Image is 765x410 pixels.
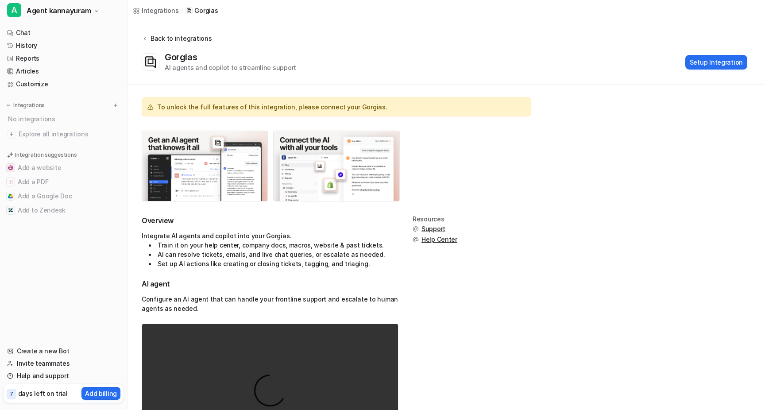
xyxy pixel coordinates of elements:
[4,203,124,217] button: Add to ZendeskAdd to Zendesk
[298,103,387,111] a: please connect your Gorgias.
[685,55,747,70] button: Setup Integration
[18,389,68,398] p: days left on trial
[149,240,398,250] li: Train it on your help center, company docs, macros, website & past tickets.
[4,52,124,65] a: Reports
[4,161,124,175] button: Add a websiteAdd a website
[413,216,457,223] div: Resources
[4,78,124,90] a: Customize
[27,4,91,17] span: Agent kannayuram
[413,236,419,243] img: support.svg
[4,370,124,382] a: Help and support
[185,6,218,15] a: Gorgias
[4,39,124,52] a: History
[13,102,45,109] p: Integrations
[165,63,296,72] div: AI agents and copilot to streamline support
[142,216,398,226] h2: Overview
[157,102,387,112] span: To unlock the full features of this integration,
[19,127,120,141] span: Explore all integrations
[413,226,419,232] img: support.svg
[413,224,457,233] button: Support
[7,3,21,17] span: A
[182,7,183,15] span: /
[133,6,179,15] a: Integrations
[4,175,124,189] button: Add a PDFAdd a PDF
[142,6,179,15] div: Integrations
[421,224,445,233] span: Support
[5,112,124,126] div: No integrations
[4,101,47,110] button: Integrations
[85,389,117,398] p: Add billing
[142,279,398,289] h3: AI agent
[142,231,398,268] div: Integrate AI agents and copilot into your Gorgias.
[7,130,16,139] img: explore all integrations
[5,102,12,108] img: expand menu
[15,151,77,159] p: Integration suggestions
[4,357,124,370] a: Invite teammates
[8,193,13,199] img: Add a Google Doc
[149,259,398,268] li: Set up AI actions like creating or closing tickets, tagging, and triaging.
[142,54,159,70] img: Gorgias icon
[4,27,124,39] a: Chat
[10,390,13,398] p: 7
[8,179,13,185] img: Add a PDF
[4,189,124,203] button: Add a Google DocAdd a Google Doc
[4,65,124,77] a: Articles
[4,345,124,357] a: Create a new Bot
[421,235,457,244] span: Help Center
[148,34,212,43] div: Back to integrations
[4,128,124,140] a: Explore all integrations
[194,6,218,15] p: Gorgias
[165,52,201,62] div: Gorgias
[149,250,398,259] li: AI can resolve tickets, emails, and live chat queries, or escalate as needed.
[112,102,119,108] img: menu_add.svg
[81,387,120,400] button: Add billing
[8,208,13,213] img: Add to Zendesk
[142,294,398,313] p: Configure an AI agent that can handle your frontline support and escalate to human agents as needed.
[142,34,212,52] button: Back to integrations
[413,235,457,244] button: Help Center
[8,165,13,170] img: Add a website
